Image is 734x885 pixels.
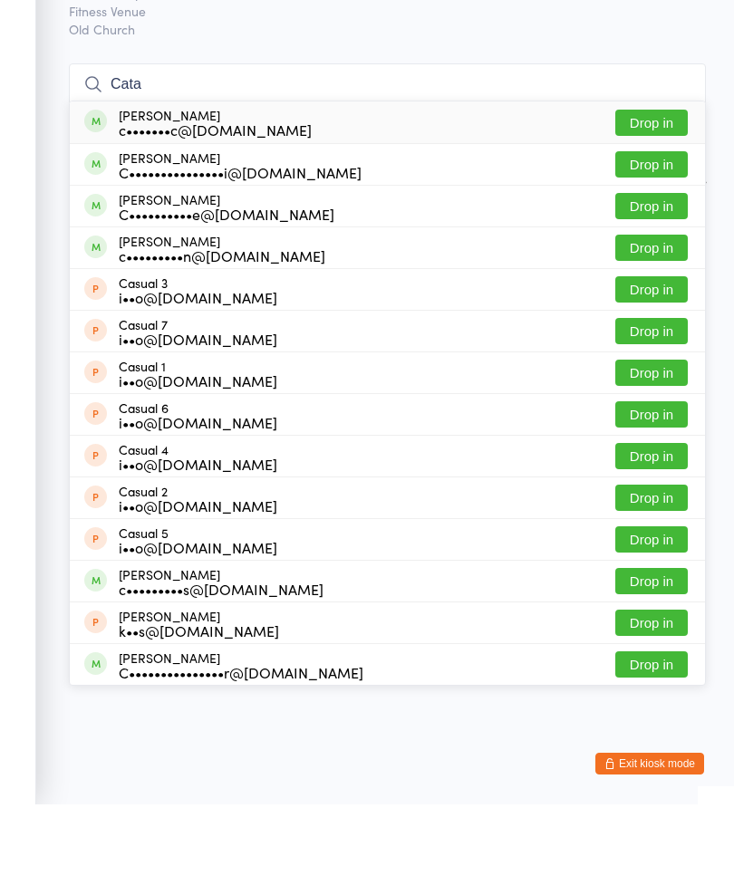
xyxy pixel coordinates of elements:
[119,439,277,468] div: Casual 1
[119,523,277,552] div: Casual 4
[69,25,706,55] h2: Hatha Yoga Check-in
[119,579,277,593] div: i••o@[DOMAIN_NAME]
[119,495,277,510] div: i••o@[DOMAIN_NAME]
[615,482,688,508] button: Drop in
[119,689,279,718] div: [PERSON_NAME]
[615,649,688,675] button: Drop in
[119,537,277,552] div: i••o@[DOMAIN_NAME]
[69,64,678,82] span: [DATE] 5:30pm
[595,833,704,855] button: Exit kiosk mode
[615,440,688,467] button: Drop in
[119,203,312,217] div: c•••••••c@[DOMAIN_NAME]
[69,101,706,119] span: Old Church
[119,356,277,385] div: Casual 3
[615,732,688,758] button: Drop in
[69,144,706,186] input: Search
[615,357,688,383] button: Drop in
[119,398,277,427] div: Casual 7
[615,315,688,341] button: Drop in
[615,399,688,425] button: Drop in
[615,232,688,258] button: Drop in
[119,620,277,635] div: i••o@[DOMAIN_NAME]
[119,412,277,427] div: i••o@[DOMAIN_NAME]
[119,273,334,302] div: [PERSON_NAME]
[119,231,362,260] div: [PERSON_NAME]
[615,524,688,550] button: Drop in
[615,690,688,717] button: Drop in
[119,704,279,718] div: k••s@[DOMAIN_NAME]
[119,245,362,260] div: C•••••••••••••••i@[DOMAIN_NAME]
[69,82,678,101] span: Fitness Venue
[119,454,277,468] div: i••o@[DOMAIN_NAME]
[119,370,277,385] div: i••o@[DOMAIN_NAME]
[119,606,277,635] div: Casual 5
[119,188,312,217] div: [PERSON_NAME]
[615,190,688,216] button: Drop in
[119,648,324,677] div: [PERSON_NAME]
[119,287,334,302] div: C••••••••••e@[DOMAIN_NAME]
[615,274,688,300] button: Drop in
[119,481,277,510] div: Casual 6
[119,746,363,760] div: C•••••••••••••••r@[DOMAIN_NAME]
[119,731,363,760] div: [PERSON_NAME]
[119,564,277,593] div: Casual 2
[119,329,325,343] div: c•••••••••n@[DOMAIN_NAME]
[119,314,325,343] div: [PERSON_NAME]
[615,607,688,633] button: Drop in
[119,662,324,677] div: c•••••••••s@[DOMAIN_NAME]
[615,565,688,592] button: Drop in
